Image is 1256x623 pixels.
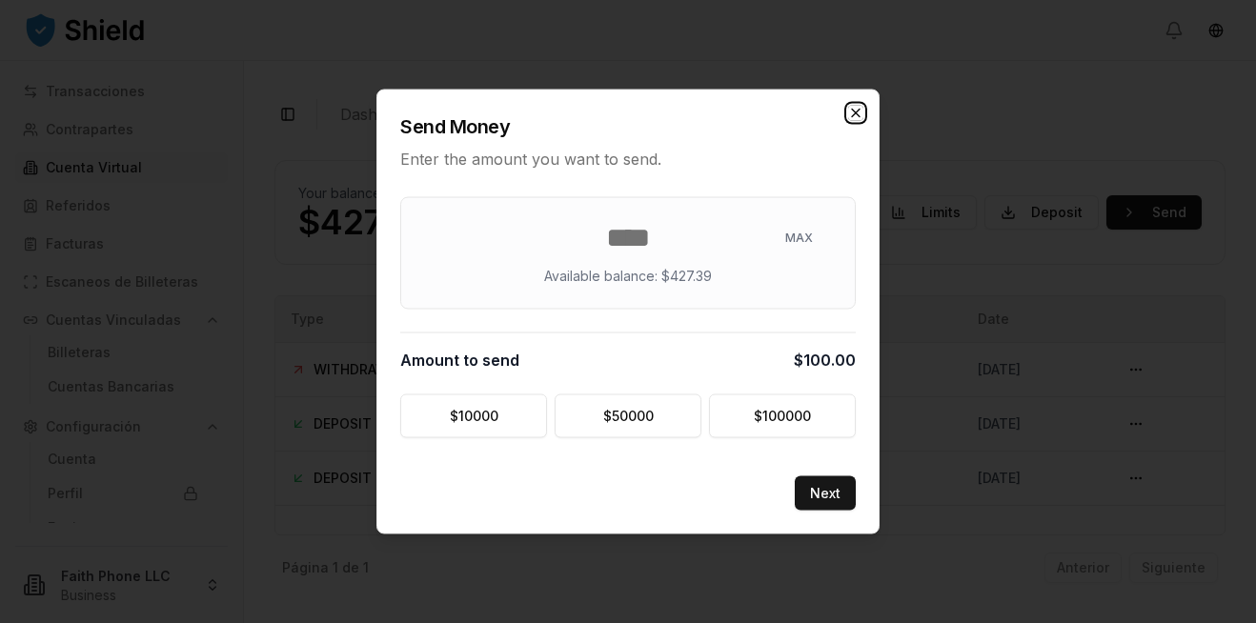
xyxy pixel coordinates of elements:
button: MAX [774,223,824,253]
span: $100.00 [794,349,856,372]
h2: Send Money [400,113,856,140]
button: $50000 [555,394,701,438]
button: $10000 [400,394,547,438]
p: Available balance: $427.39 [544,267,712,286]
span: Amount to send [400,349,519,372]
button: $100000 [709,394,856,438]
button: Next [795,476,856,511]
p: Enter the amount you want to send. [400,148,856,171]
